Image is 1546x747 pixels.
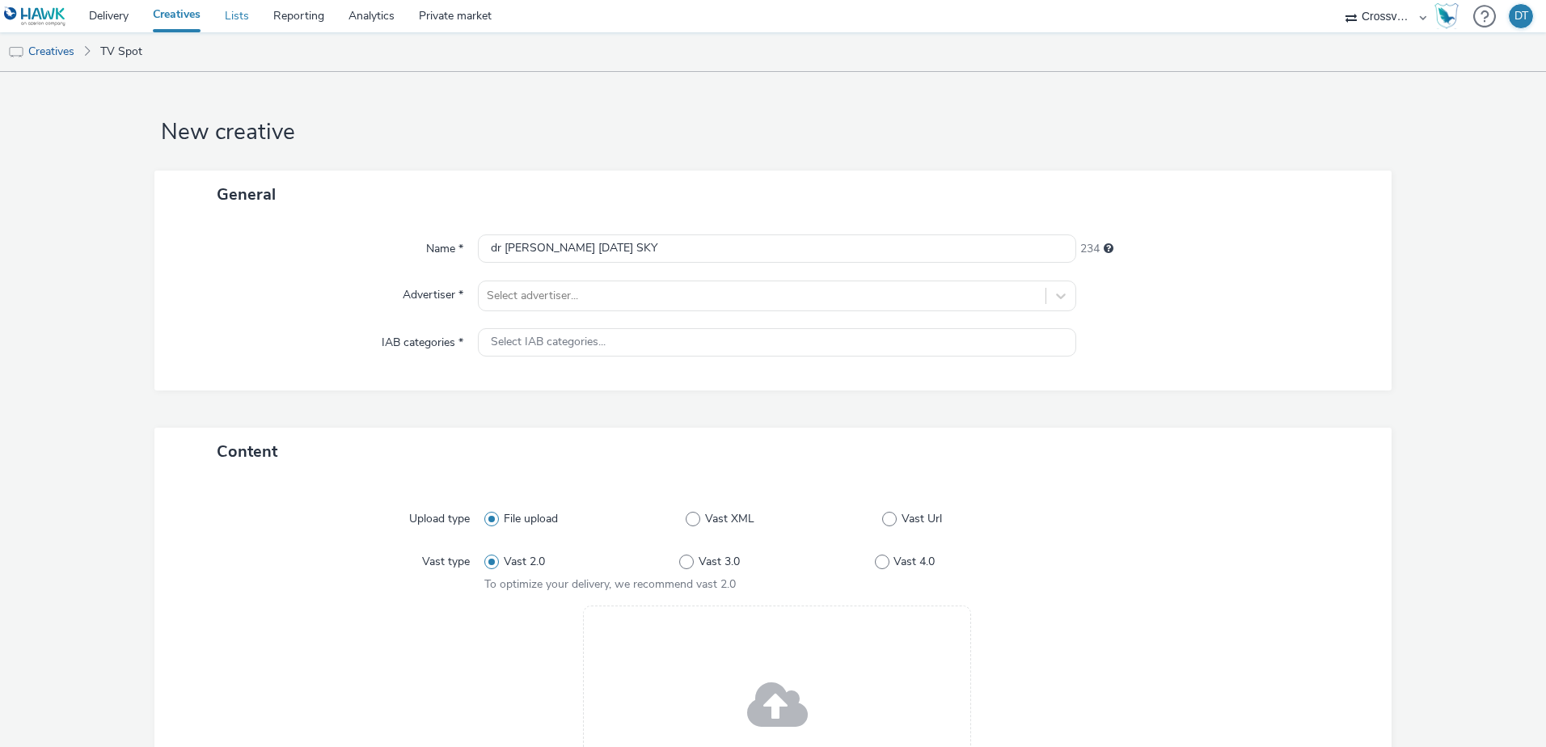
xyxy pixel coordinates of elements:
[699,554,740,570] span: Vast 3.0
[92,32,150,71] a: TV Spot
[396,281,470,303] label: Advertiser *
[4,6,66,27] img: undefined Logo
[491,336,606,349] span: Select IAB categories...
[154,117,1392,148] h1: New creative
[504,511,558,527] span: File upload
[1080,241,1100,257] span: 234
[504,554,545,570] span: Vast 2.0
[893,554,935,570] span: Vast 4.0
[403,504,476,527] label: Upload type
[217,184,276,205] span: General
[478,234,1076,263] input: Name
[1514,4,1528,28] div: DT
[217,441,277,462] span: Content
[1104,241,1113,257] div: Maximum 255 characters
[484,576,736,592] span: To optimize your delivery, we recommend vast 2.0
[1434,3,1459,29] img: Hawk Academy
[420,234,470,257] label: Name *
[902,511,942,527] span: Vast Url
[375,328,470,351] label: IAB categories *
[8,44,24,61] img: tv
[705,511,754,527] span: Vast XML
[416,547,476,570] label: Vast type
[1434,3,1465,29] a: Hawk Academy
